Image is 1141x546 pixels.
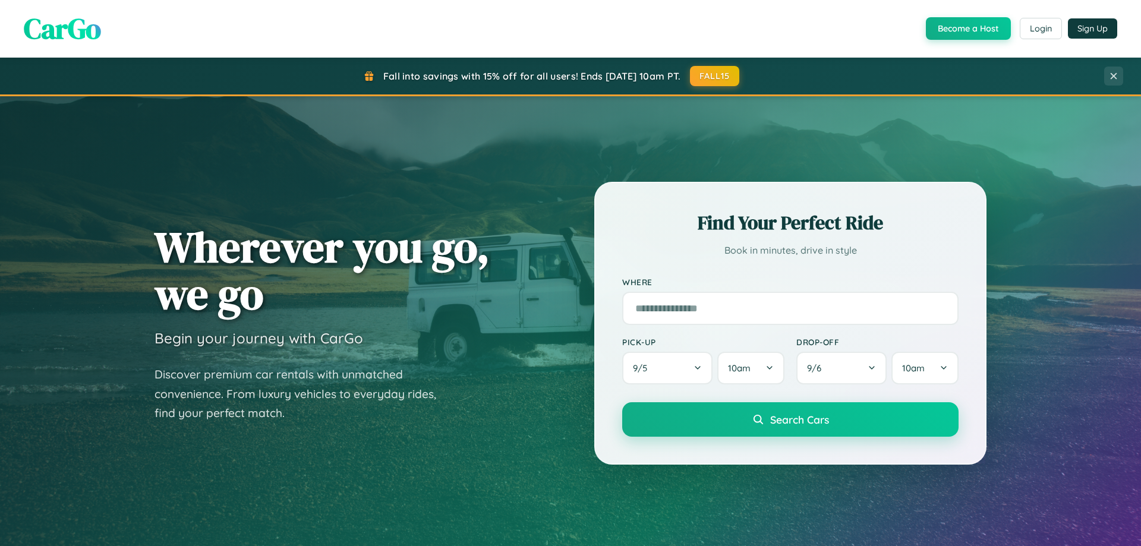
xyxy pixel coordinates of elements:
[807,362,827,374] span: 9 / 6
[1068,18,1117,39] button: Sign Up
[622,242,959,259] p: Book in minutes, drive in style
[622,210,959,236] h2: Find Your Perfect Ride
[622,337,784,347] label: Pick-up
[24,9,101,48] span: CarGo
[622,352,713,384] button: 9/5
[155,223,490,317] h1: Wherever you go, we go
[891,352,959,384] button: 10am
[728,362,751,374] span: 10am
[633,362,653,374] span: 9 / 5
[155,365,452,423] p: Discover premium car rentals with unmatched convenience. From luxury vehicles to everyday rides, ...
[717,352,784,384] button: 10am
[796,337,959,347] label: Drop-off
[383,70,681,82] span: Fall into savings with 15% off for all users! Ends [DATE] 10am PT.
[796,352,887,384] button: 9/6
[1020,18,1062,39] button: Login
[902,362,925,374] span: 10am
[155,329,363,347] h3: Begin your journey with CarGo
[622,402,959,437] button: Search Cars
[926,17,1011,40] button: Become a Host
[622,277,959,287] label: Where
[690,66,740,86] button: FALL15
[770,413,829,426] span: Search Cars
